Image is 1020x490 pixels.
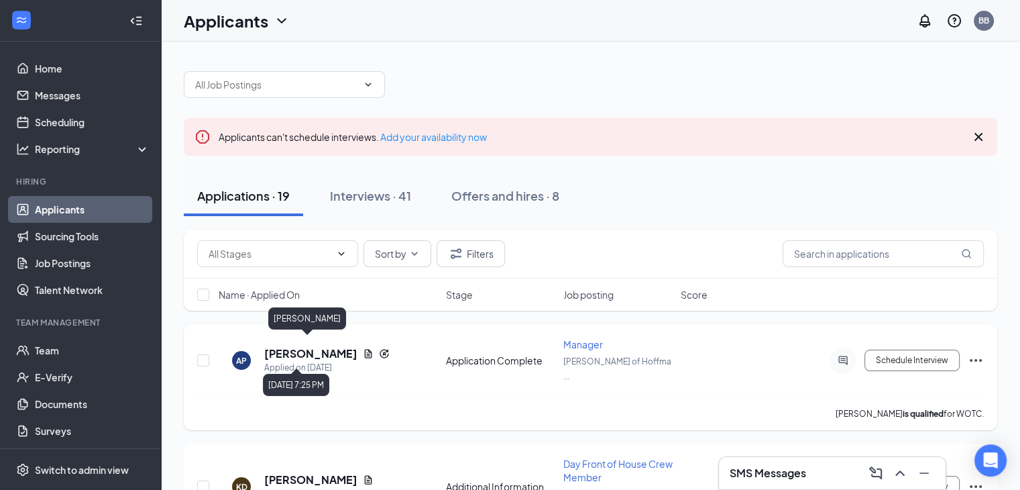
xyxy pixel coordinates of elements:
svg: Collapse [129,14,143,28]
div: Switch to admin view [35,463,129,477]
svg: ChevronDown [274,13,290,29]
div: BB [978,15,989,26]
a: Sourcing Tools [35,223,150,250]
svg: WorkstreamLogo [15,13,28,27]
input: All Job Postings [195,77,357,92]
svg: Notifications [917,13,933,29]
button: ComposeMessage [865,462,887,484]
div: Applied on [DATE] [264,361,390,375]
svg: Document [363,348,374,359]
svg: Cross [970,129,986,145]
button: Minimize [913,462,935,484]
a: Scheduling [35,109,150,136]
a: Add your availability now [380,131,487,143]
span: Score [681,288,707,301]
svg: MagnifyingGlass [961,248,972,259]
h5: [PERSON_NAME] [264,346,357,361]
svg: Document [363,475,374,485]
svg: ChevronDown [363,79,374,90]
span: [PERSON_NAME] of Hoffma ... [563,356,671,381]
svg: Error [194,129,211,145]
input: All Stages [209,246,331,261]
a: Team [35,337,150,364]
div: Offers and hires · 8 [451,187,559,204]
h5: [PERSON_NAME] [264,473,357,487]
svg: Reapply [379,348,390,359]
h3: SMS Messages [730,466,806,481]
div: Applications · 19 [197,187,290,204]
span: Stage [446,288,473,301]
a: Home [35,55,150,82]
svg: Settings [16,463,30,477]
div: Team Management [16,317,147,328]
svg: Analysis [16,142,30,156]
h1: Applicants [184,9,268,32]
div: Interviews · 41 [330,187,411,204]
b: is qualified [903,409,944,419]
svg: Filter [448,246,464,262]
span: Manager [563,338,603,350]
button: Sort byChevronDown [363,240,431,267]
div: [DATE] 7:25 PM [263,374,329,396]
a: Talent Network [35,277,150,303]
a: Documents [35,391,150,418]
p: [PERSON_NAME] for WOTC. [836,408,984,420]
div: Application Complete [446,354,555,367]
input: Search in applications [783,240,984,267]
div: Open Intercom Messenger [974,444,1007,477]
svg: ActiveChat [835,355,851,366]
svg: QuestionInfo [946,13,962,29]
svg: Minimize [916,465,932,481]
a: Job Postings [35,250,150,277]
a: E-Verify [35,364,150,391]
svg: ChevronDown [409,248,420,259]
div: Hiring [16,176,147,187]
svg: Ellipses [968,352,984,369]
button: Schedule Interview [864,350,960,371]
svg: ChevronUp [892,465,908,481]
div: Reporting [35,142,150,156]
span: Applicants can't schedule interviews. [219,131,487,143]
a: Applicants [35,196,150,223]
div: AP [236,355,247,366]
svg: ComposeMessage [868,465,884,481]
span: Day Front of House Crew Member [563,458,673,483]
svg: ChevronDown [336,248,347,259]
button: ChevronUp [889,462,911,484]
span: Name · Applied On [219,288,300,301]
a: Surveys [35,418,150,444]
span: Job posting [563,288,614,301]
div: [PERSON_NAME] [268,307,346,330]
span: Sort by [375,249,406,258]
a: Messages [35,82,150,109]
button: Filter Filters [437,240,505,267]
